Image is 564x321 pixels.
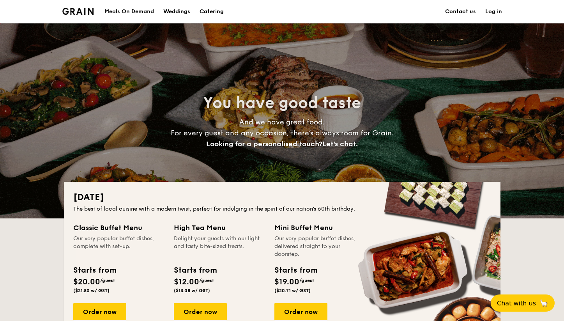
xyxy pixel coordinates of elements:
div: Order now [174,303,227,320]
div: High Tea Menu [174,222,265,233]
div: The best of local cuisine with a modern twist, perfect for indulging in the spirit of our nation’... [73,205,491,213]
div: Starts from [174,264,216,276]
div: Starts from [73,264,116,276]
span: $12.00 [174,277,199,287]
div: Classic Buffet Menu [73,222,164,233]
span: And we have great food. For every guest and any occasion, there’s always room for Grain. [171,118,394,148]
a: Logotype [62,8,94,15]
div: Order now [73,303,126,320]
div: Our very popular buffet dishes, complete with set-up. [73,235,164,258]
div: Mini Buffet Menu [274,222,366,233]
span: $19.00 [274,277,299,287]
span: ($13.08 w/ GST) [174,288,210,293]
span: /guest [100,278,115,283]
span: Chat with us [497,300,536,307]
span: Let's chat. [322,140,358,148]
span: Looking for a personalised touch? [206,140,322,148]
span: ($20.71 w/ GST) [274,288,311,293]
h2: [DATE] [73,191,491,204]
button: Chat with us🦙 [491,294,555,312]
span: $20.00 [73,277,100,287]
span: 🦙 [539,299,548,308]
span: ($21.80 w/ GST) [73,288,110,293]
div: Starts from [274,264,317,276]
div: Order now [274,303,327,320]
div: Our very popular buffet dishes, delivered straight to your doorstep. [274,235,366,258]
img: Grain [62,8,94,15]
span: /guest [199,278,214,283]
div: Delight your guests with our light and tasty bite-sized treats. [174,235,265,258]
span: /guest [299,278,314,283]
span: You have good taste [203,94,361,112]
